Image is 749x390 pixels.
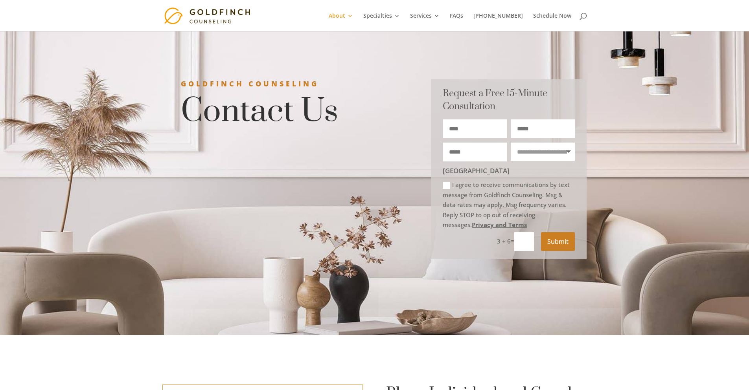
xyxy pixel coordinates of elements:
a: Specialties [363,13,400,31]
a: Services [410,13,440,31]
a: FAQs [450,13,463,31]
a: [PHONE_NUMBER] [473,13,523,31]
label: I agree to receive communications by text message from Goldfinch Counseling. Msg & data rates may... [443,180,575,230]
h3: Request a Free 15-Minute Consultation [443,87,575,119]
span: [GEOGRAPHIC_DATA] [443,165,575,177]
a: About [329,13,353,31]
a: Privacy and Terms [472,221,527,229]
h3: Goldfinch Counseling [181,79,408,92]
p: = [493,232,534,251]
span: 3 + 6 [497,238,511,245]
a: Schedule Now [533,13,571,31]
h1: Contact Us [181,93,408,135]
button: Submit [541,232,575,251]
img: Goldfinch Counseling [164,7,253,24]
